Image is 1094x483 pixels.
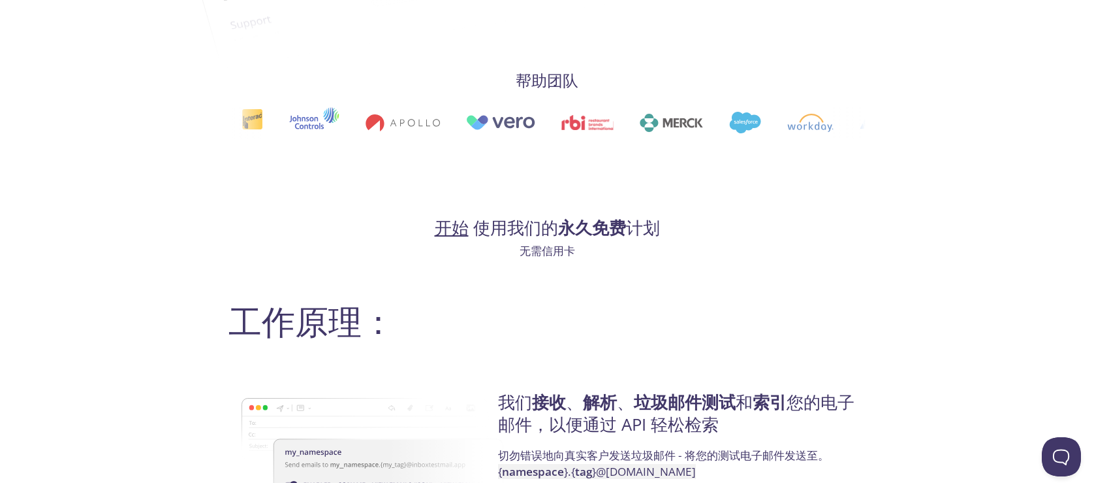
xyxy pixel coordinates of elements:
img: 互动 [240,108,261,137]
img: 维罗 [464,115,533,130]
font: 计划 [626,216,660,239]
font: 工作原理： [228,298,395,344]
font: 和 [736,391,753,414]
font: 使用我们的 [473,216,558,239]
font: 永久免费 [558,216,626,239]
img: 默克 [638,114,702,132]
font: 帮助团队 [516,69,578,91]
img: 印度储备银行 [559,115,612,130]
iframe: 求助童子军信标 - 开放 [1042,437,1081,476]
a: 开始 [435,216,469,239]
strong: tag [575,464,592,479]
font: 切勿错误地向真实客户发送垃圾邮件 - 将您的测试电子邮件发送至 [498,448,818,463]
font: 无需信用卡 [520,243,575,258]
img: 江森自控 [287,107,337,139]
font: 。 [818,448,829,463]
font: 、 [566,391,583,414]
font: 、 [617,391,634,414]
font: 我们 [498,391,532,414]
strong: namespace [502,464,564,479]
code: { } . { } @[DOMAIN_NAME] [498,464,696,479]
font: 解析 [583,391,617,414]
img: 阿波罗 [364,114,438,132]
img: 销售人员 [728,112,759,133]
font: 您的电子邮件，以便通过 API 轻松检索 [498,391,854,436]
font: 接收 [532,391,566,414]
img: 工作日 [785,114,832,132]
font: 垃圾邮件测试 [634,391,736,414]
font: 索引 [753,391,787,414]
